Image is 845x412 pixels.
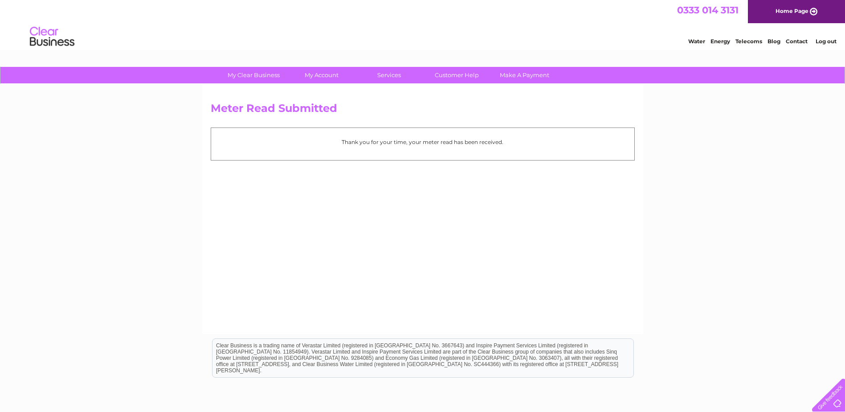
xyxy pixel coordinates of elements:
[710,38,730,45] a: Energy
[285,67,358,83] a: My Account
[816,38,837,45] a: Log out
[352,67,426,83] a: Services
[735,38,762,45] a: Telecoms
[216,138,630,146] p: Thank you for your time, your meter read has been received.
[29,23,75,50] img: logo.png
[688,38,705,45] a: Water
[767,38,780,45] a: Blog
[488,67,561,83] a: Make A Payment
[211,102,635,119] h2: Meter Read Submitted
[677,4,739,16] a: 0333 014 3131
[420,67,494,83] a: Customer Help
[786,38,808,45] a: Contact
[212,5,633,43] div: Clear Business is a trading name of Verastar Limited (registered in [GEOGRAPHIC_DATA] No. 3667643...
[217,67,290,83] a: My Clear Business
